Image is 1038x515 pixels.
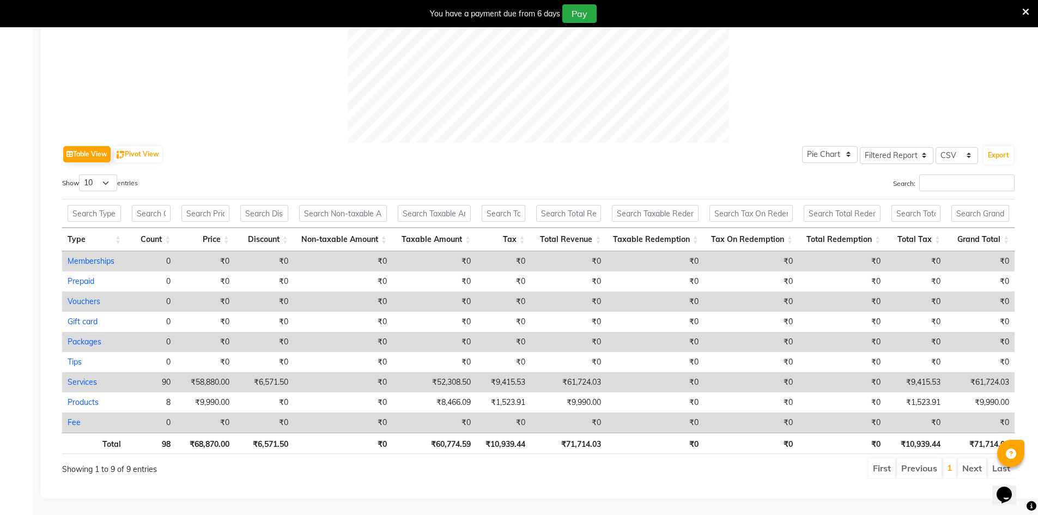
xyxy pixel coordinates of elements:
td: ₹0 [531,271,607,292]
td: ₹0 [946,413,1015,433]
input: Search Price [181,205,229,222]
td: ₹0 [946,251,1015,271]
td: ₹0 [176,413,234,433]
td: ₹0 [704,251,798,271]
td: ₹0 [704,332,798,352]
td: ₹0 [886,352,946,372]
td: ₹0 [704,392,798,413]
td: ₹0 [294,332,392,352]
td: ₹0 [476,271,531,292]
th: ₹71,714.03 [946,433,1015,454]
th: 98 [126,433,176,454]
th: Count: activate to sort column ascending [126,228,176,251]
td: ₹0 [294,292,392,312]
td: ₹0 [704,352,798,372]
label: Show entries [62,174,138,191]
button: Table View [63,146,111,162]
td: 0 [126,413,176,433]
td: ₹0 [235,392,294,413]
th: ₹6,571.50 [235,433,294,454]
td: ₹9,415.53 [886,372,946,392]
td: ₹61,724.03 [946,372,1015,392]
th: Total [62,433,126,454]
a: Fee [68,417,81,427]
th: ₹0 [294,433,392,454]
th: Total Revenue: activate to sort column ascending [531,228,607,251]
td: ₹0 [531,413,607,433]
td: ₹0 [476,413,531,433]
th: Discount: activate to sort column ascending [235,228,294,251]
td: 0 [126,251,176,271]
td: ₹0 [392,413,476,433]
input: Search Discount [240,205,288,222]
a: Products [68,397,99,407]
td: ₹0 [946,292,1015,312]
img: pivot.png [117,151,125,159]
td: ₹0 [606,372,704,392]
td: ₹0 [392,271,476,292]
th: ₹0 [606,433,703,454]
td: ₹0 [946,312,1015,332]
td: ₹0 [294,271,392,292]
input: Search Taxable Amount [398,205,471,222]
a: Tips [68,357,82,367]
input: Search Type [68,205,121,222]
th: Total Tax: activate to sort column ascending [886,228,946,251]
td: ₹0 [606,251,704,271]
a: 1 [947,462,952,473]
td: ₹9,415.53 [476,372,531,392]
td: ₹0 [176,312,234,332]
td: ₹0 [886,413,946,433]
input: Search Non-taxable Amount [299,205,387,222]
input: Search Taxable Redemption [612,205,699,222]
td: ₹0 [798,251,886,271]
input: Search Total Revenue [536,205,602,222]
th: ₹10,939.44 [476,433,531,454]
td: ₹0 [176,271,234,292]
input: Search Total Tax [891,205,940,222]
td: ₹8,466.09 [392,392,476,413]
td: 0 [126,312,176,332]
td: ₹58,880.00 [176,372,234,392]
td: ₹0 [798,372,886,392]
td: ₹0 [798,271,886,292]
td: ₹0 [176,352,234,372]
td: ₹0 [476,312,531,332]
th: Tax On Redemption: activate to sort column ascending [704,228,798,251]
td: ₹0 [798,332,886,352]
td: ₹61,724.03 [531,372,607,392]
th: ₹10,939.44 [886,433,946,454]
td: ₹0 [704,372,798,392]
td: ₹0 [392,352,476,372]
td: ₹0 [886,251,946,271]
td: ₹0 [946,352,1015,372]
td: ₹0 [294,312,392,332]
td: ₹0 [235,271,294,292]
button: Pay [562,4,597,23]
input: Search: [919,174,1015,191]
td: ₹0 [476,292,531,312]
td: ₹0 [886,312,946,332]
td: ₹0 [946,332,1015,352]
td: ₹0 [235,352,294,372]
label: Search: [893,174,1015,191]
td: ₹0 [476,251,531,271]
th: Grand Total: activate to sort column ascending [946,228,1015,251]
th: Type: activate to sort column ascending [62,228,126,251]
input: Search Total Redemption [804,205,881,222]
input: Search Grand Total [951,205,1009,222]
td: ₹0 [392,292,476,312]
td: ₹0 [176,251,234,271]
a: Memberships [68,256,114,266]
td: ₹0 [392,251,476,271]
td: ₹0 [235,332,294,352]
th: ₹0 [704,433,798,454]
td: 0 [126,352,176,372]
button: Pivot View [114,146,162,162]
td: ₹0 [606,312,704,332]
a: Vouchers [68,296,100,306]
td: ₹1,523.91 [886,392,946,413]
td: ₹0 [531,292,607,312]
td: ₹0 [531,352,607,372]
td: ₹0 [235,413,294,433]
